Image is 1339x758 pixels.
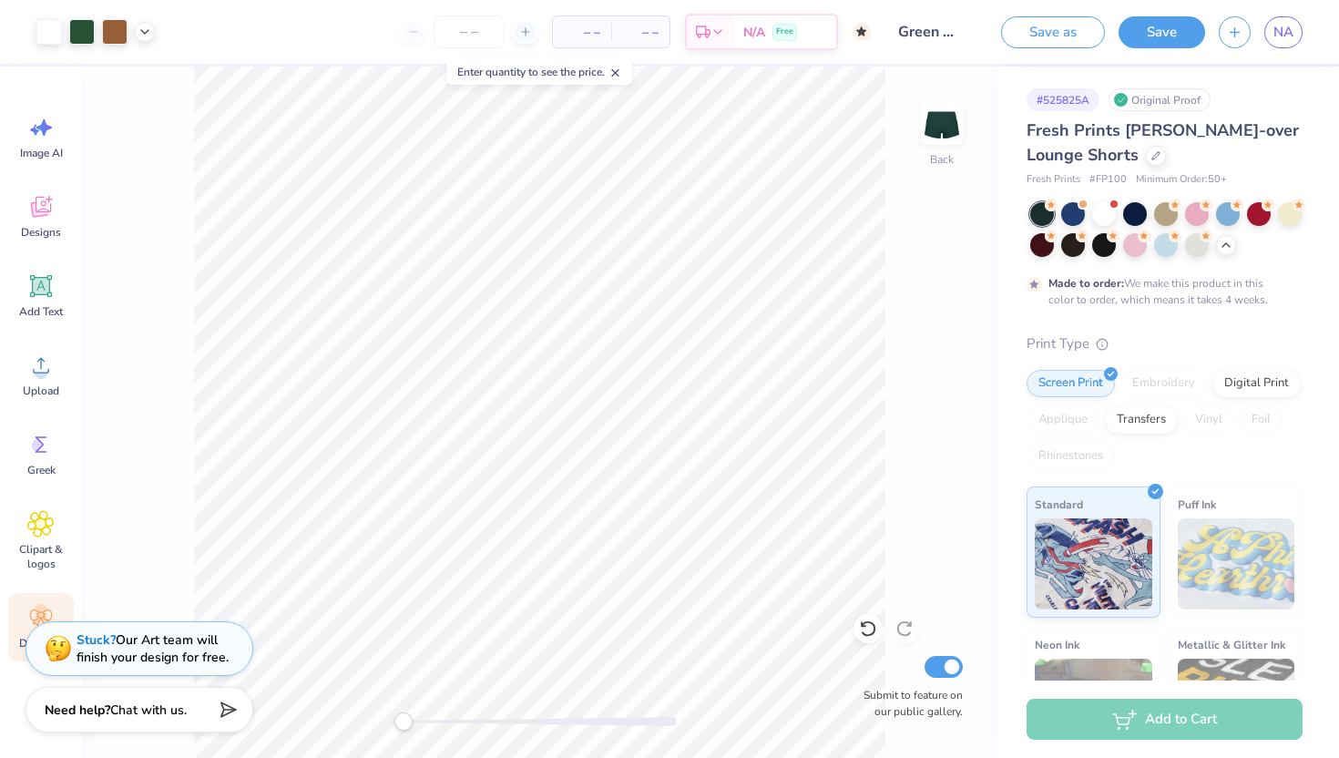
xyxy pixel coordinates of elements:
span: Add Text [19,304,63,319]
span: Designs [21,225,61,240]
div: Original Proof [1109,88,1211,111]
strong: Need help? [45,702,110,719]
span: Upload [23,384,59,398]
div: Embroidery [1120,370,1207,397]
span: Puff Ink [1178,495,1216,514]
div: Applique [1027,406,1099,434]
span: Standard [1035,495,1083,514]
img: Neon Ink [1035,659,1152,750]
span: Fresh Prints [1027,172,1080,188]
img: Metallic & Glitter Ink [1178,659,1295,750]
input: – – [434,15,505,48]
span: – – [622,23,659,42]
div: # 525825A [1027,88,1099,111]
button: Save as [1001,16,1105,48]
div: Back [930,151,954,168]
span: Neon Ink [1035,635,1079,654]
span: NA [1273,22,1293,43]
strong: Stuck? [77,631,116,649]
img: Standard [1035,518,1152,609]
span: Greek [27,463,56,477]
button: Save [1119,16,1205,48]
div: Digital Print [1212,370,1301,397]
div: Print Type [1027,333,1303,354]
div: Accessibility label [394,712,413,731]
span: – – [564,23,600,42]
span: Metallic & Glitter Ink [1178,635,1285,654]
span: Fresh Prints [PERSON_NAME]-over Lounge Shorts [1027,119,1299,166]
span: # FP100 [1089,172,1127,188]
img: Puff Ink [1178,518,1295,609]
span: Clipart & logos [11,542,71,571]
div: We make this product in this color to order, which means it takes 4 weeks. [1048,275,1273,308]
input: Untitled Design [884,14,974,50]
a: NA [1264,16,1303,48]
div: Screen Print [1027,370,1115,397]
div: Rhinestones [1027,443,1115,470]
span: N/A [743,23,765,42]
div: Enter quantity to see the price. [447,59,632,85]
span: Chat with us. [110,702,187,719]
span: Free [776,26,793,38]
span: Minimum Order: 50 + [1136,172,1227,188]
span: Decorate [19,636,63,650]
span: Image AI [20,146,63,160]
div: Foil [1240,406,1283,434]
strong: Made to order: [1048,276,1124,291]
label: Submit to feature on our public gallery. [853,687,963,720]
div: Our Art team will finish your design for free. [77,631,229,666]
div: Vinyl [1183,406,1234,434]
div: Transfers [1105,406,1178,434]
img: Back [924,106,960,142]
